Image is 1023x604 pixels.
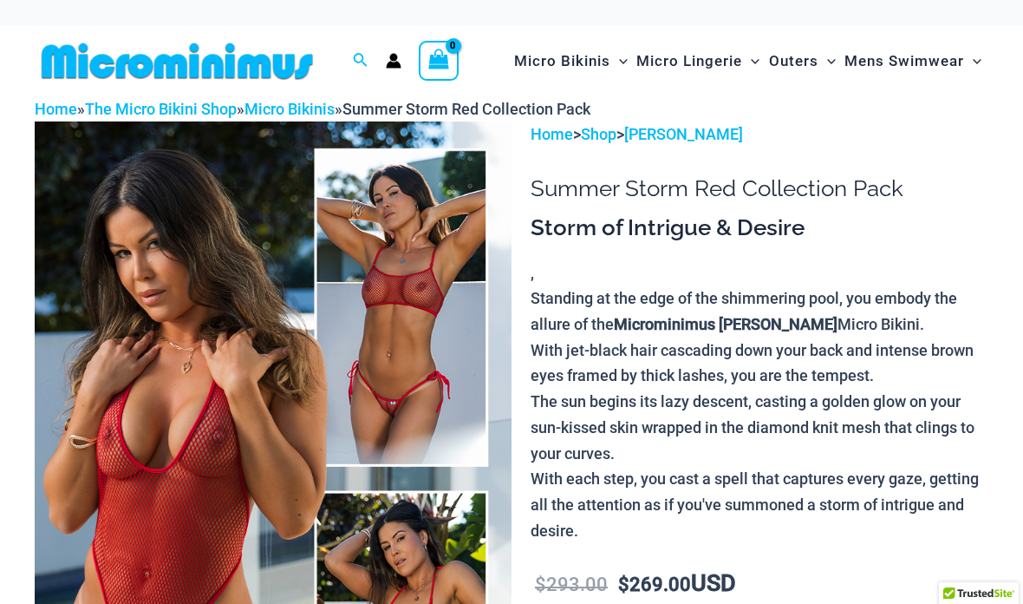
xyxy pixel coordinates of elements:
[531,213,988,243] h3: Storm of Intrigue & Desire
[632,35,764,88] a: Micro LingerieMenu ToggleMenu Toggle
[386,53,401,69] a: Account icon link
[618,574,691,595] bdi: 269.00
[514,39,610,83] span: Micro Bikinis
[636,39,742,83] span: Micro Lingerie
[35,100,590,118] span: » » »
[85,100,237,118] a: The Micro Bikini Shop
[531,571,988,598] p: USD
[581,125,616,143] a: Shop
[531,175,988,202] h1: Summer Storm Red Collection Pack
[624,125,743,143] a: [PERSON_NAME]
[610,39,628,83] span: Menu Toggle
[35,42,320,81] img: MM SHOP LOGO FLAT
[419,41,459,81] a: View Shopping Cart, empty
[742,39,759,83] span: Menu Toggle
[35,100,77,118] a: Home
[510,35,632,88] a: Micro BikinisMenu ToggleMenu Toggle
[844,39,964,83] span: Mens Swimwear
[964,39,981,83] span: Menu Toggle
[531,121,988,148] p: > >
[353,50,368,72] a: Search icon link
[765,35,840,88] a: OutersMenu ToggleMenu Toggle
[818,39,836,83] span: Menu Toggle
[614,315,837,333] b: Microminimus [PERSON_NAME]
[531,125,573,143] a: Home
[618,574,629,595] span: $
[244,100,335,118] a: Micro Bikinis
[535,574,608,595] bdi: 293.00
[507,32,988,90] nav: Site Navigation
[769,39,818,83] span: Outers
[342,100,590,118] span: Summer Storm Red Collection Pack
[531,213,988,544] div: ,
[535,574,546,595] span: $
[840,35,986,88] a: Mens SwimwearMenu ToggleMenu Toggle
[531,286,988,543] p: Standing at the edge of the shimmering pool, you embody the allure of the Micro Bikini. With jet-...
